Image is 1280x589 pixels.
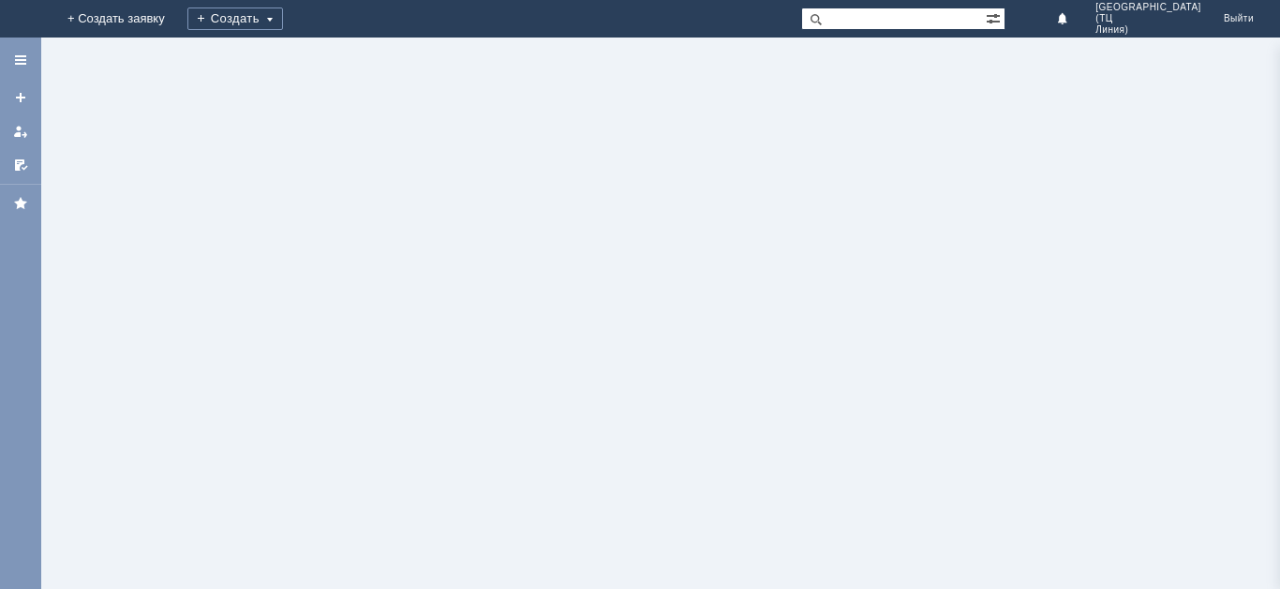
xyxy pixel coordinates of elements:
a: Мои заявки [6,116,36,146]
a: Создать заявку [6,83,36,113]
span: [GEOGRAPHIC_DATA] [1095,2,1201,13]
span: Расширенный поиск [986,8,1005,26]
span: (ТЦ [1095,13,1201,24]
span: Линия) [1095,24,1201,36]
div: Создать [187,8,283,30]
a: Мои согласования [6,150,36,180]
